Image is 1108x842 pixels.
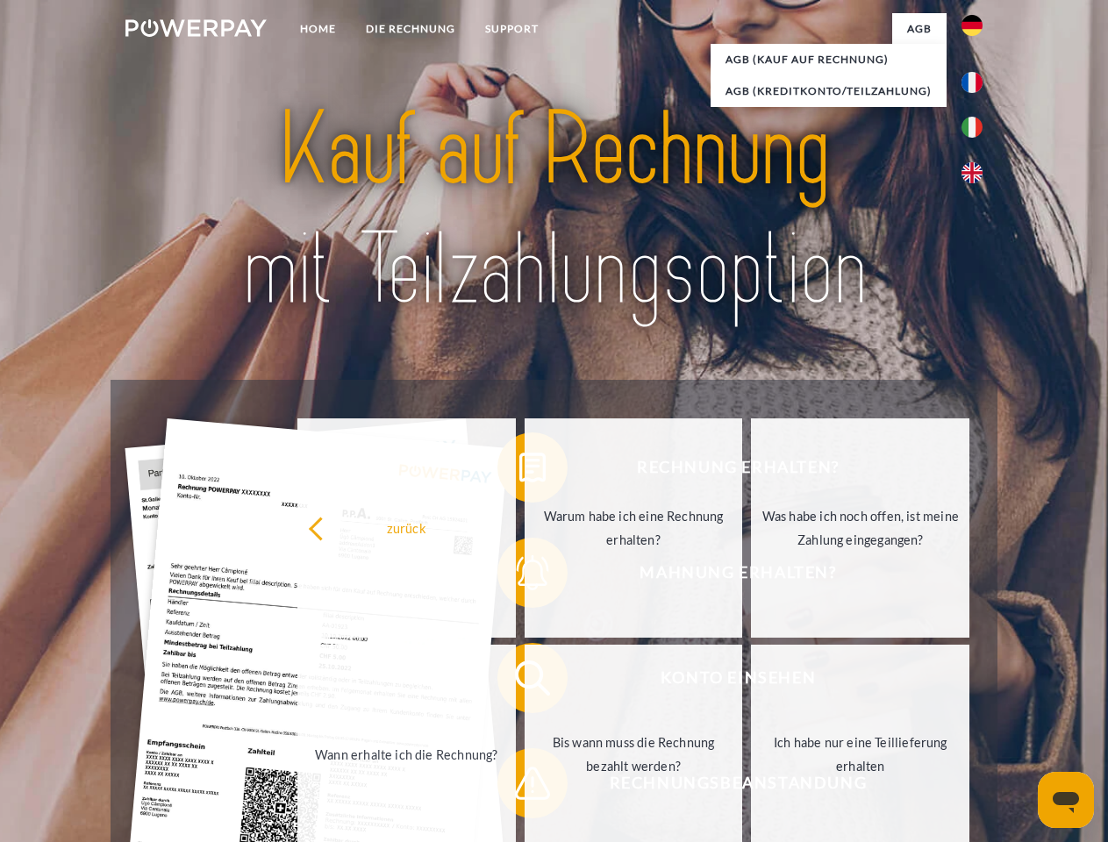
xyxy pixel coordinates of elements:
a: Home [285,13,351,45]
div: Was habe ich noch offen, ist meine Zahlung eingegangen? [761,504,959,552]
img: it [961,117,983,138]
div: Warum habe ich eine Rechnung erhalten? [535,504,733,552]
img: logo-powerpay-white.svg [125,19,267,37]
div: zurück [308,516,505,539]
a: AGB (Kreditkonto/Teilzahlung) [711,75,947,107]
div: Wann erhalte ich die Rechnung? [308,742,505,766]
img: en [961,162,983,183]
img: de [961,15,983,36]
img: title-powerpay_de.svg [168,84,940,336]
img: fr [961,72,983,93]
iframe: Schaltfläche zum Öffnen des Messaging-Fensters [1038,772,1094,828]
a: agb [892,13,947,45]
div: Bis wann muss die Rechnung bezahlt werden? [535,731,733,778]
a: SUPPORT [470,13,554,45]
a: DIE RECHNUNG [351,13,470,45]
a: Was habe ich noch offen, ist meine Zahlung eingegangen? [751,418,969,638]
a: AGB (Kauf auf Rechnung) [711,44,947,75]
div: Ich habe nur eine Teillieferung erhalten [761,731,959,778]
